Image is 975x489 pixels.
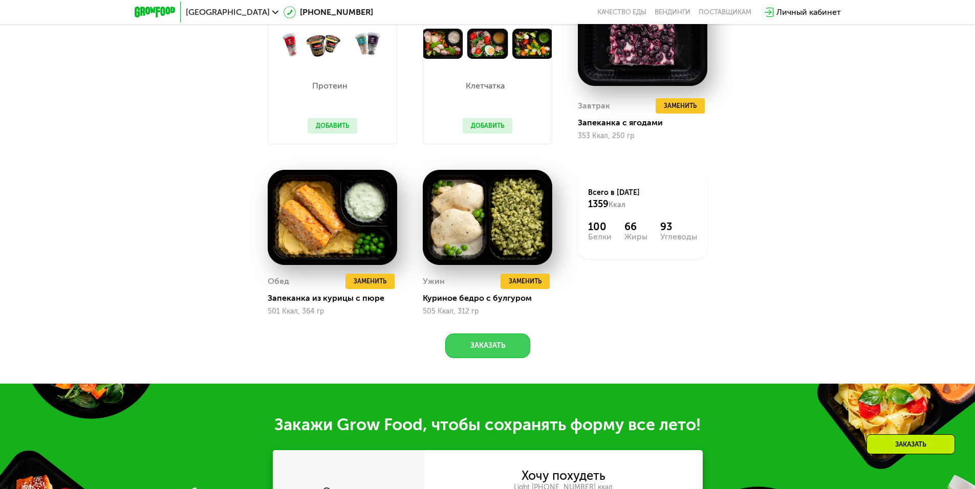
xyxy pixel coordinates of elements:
[660,220,697,233] div: 93
[776,6,841,18] div: Личный кабинет
[268,274,289,289] div: Обед
[624,233,647,241] div: Жиры
[578,98,610,114] div: Завтрак
[588,233,612,241] div: Белки
[578,118,716,128] div: Запеканка с ягодами
[664,101,697,111] span: Заменить
[660,233,697,241] div: Углеводы
[656,98,705,114] button: Заменить
[501,274,550,289] button: Заменить
[588,220,612,233] div: 100
[308,118,357,134] button: Добавить
[597,8,646,16] a: Качество еды
[609,201,625,209] span: Ккал
[522,470,605,481] div: Хочу похудеть
[624,220,647,233] div: 66
[445,334,530,358] button: Заказать
[308,82,352,90] p: Протеин
[463,118,512,134] button: Добавить
[268,307,397,316] div: 501 Ккал, 364 гр
[284,6,373,18] a: [PHONE_NUMBER]
[509,276,541,286] span: Заменить
[354,276,386,286] span: Заменить
[423,274,445,289] div: Ужин
[423,293,560,303] div: Куриное бедро с булгуром
[463,82,507,90] p: Клетчатка
[186,8,270,16] span: [GEOGRAPHIC_DATA]
[345,274,395,289] button: Заменить
[268,293,405,303] div: Запеканка из курицы с пюре
[423,307,552,316] div: 505 Ккал, 312 гр
[699,8,751,16] div: поставщикам
[588,188,697,210] div: Всего в [DATE]
[578,132,707,140] div: 353 Ккал, 250 гр
[655,8,690,16] a: Вендинги
[588,198,609,210] span: 1359
[866,434,955,454] div: Заказать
